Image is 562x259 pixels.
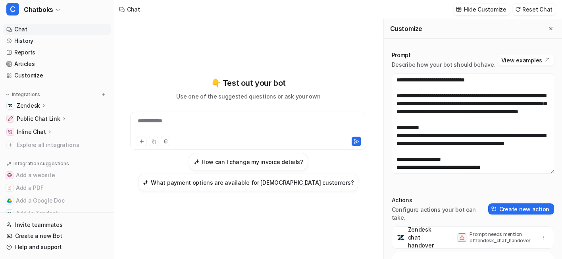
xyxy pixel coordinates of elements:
[390,25,422,33] h2: Customize
[5,92,10,97] img: expand menu
[8,129,13,134] img: Inline Chat
[17,115,60,123] p: Public Chat Link
[8,116,13,121] img: Public Chat Link
[7,173,12,178] img: Add a website
[513,4,556,15] button: Reset Chat
[194,159,199,165] img: How can I change my invoice details?
[202,158,303,166] h3: How can I change my invoice details?
[546,24,556,33] button: Close flyout
[408,226,439,249] p: Zendesk chat handover
[8,103,13,108] img: Zendesk
[3,182,111,194] button: Add a PDFAdd a PDF
[392,196,488,204] p: Actions
[515,6,521,12] img: reset
[3,35,111,46] a: History
[101,92,106,97] img: menu_add.svg
[127,5,140,14] div: Chat
[12,91,40,98] p: Integrations
[3,194,111,207] button: Add a Google DocAdd a Google Doc
[17,102,40,110] p: Zendesk
[7,211,12,216] img: Add to Zendesk
[17,139,108,151] span: Explore all integrations
[3,230,111,242] a: Create a new Bot
[464,5,506,14] p: Hide Customize
[456,6,462,12] img: customize
[392,51,496,59] p: Prompt
[13,160,69,167] p: Integration suggestions
[151,178,354,187] h3: What payment options are available for [DEMOGRAPHIC_DATA] customers?
[7,198,12,203] img: Add a Google Doc
[24,4,53,15] span: Chatboks
[176,92,320,101] p: Use one of the suggested questions or ask your own
[6,3,19,15] span: C
[3,139,111,151] a: Explore all integrations
[3,70,111,81] a: Customize
[392,61,496,69] p: Describe how your bot should behave.
[143,180,148,186] img: What payment options are available for US customers?
[7,186,12,190] img: Add a PDF
[189,153,308,170] button: How can I change my invoice details?How can I change my invoice details?
[3,47,111,58] a: Reports
[6,141,14,149] img: explore all integrations
[211,77,286,89] p: 👇 Test out your bot
[3,91,42,99] button: Integrations
[454,4,510,15] button: Hide Customize
[17,128,46,136] p: Inline Chat
[3,58,111,70] a: Articles
[3,219,111,230] a: Invite teammates
[3,169,111,182] button: Add a websiteAdd a website
[397,234,405,242] img: Zendesk chat handover icon
[497,54,554,66] button: View examples
[491,206,497,212] img: create-action-icon.svg
[488,203,554,215] button: Create new action
[3,207,111,220] button: Add to ZendeskAdd to Zendesk
[392,206,488,222] p: Configure actions your bot can take.
[3,24,111,35] a: Chat
[3,242,111,253] a: Help and support
[138,174,358,191] button: What payment options are available for US customers?What payment options are available for [DEMOG...
[470,231,533,244] p: Prompt needs mention of zendesk_chat_handover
